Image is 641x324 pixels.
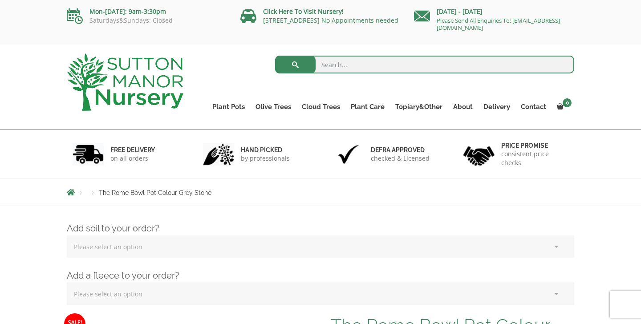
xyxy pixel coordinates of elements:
[60,269,581,283] h4: Add a fleece to your order?
[203,143,234,166] img: 2.jpg
[67,6,227,17] p: Mon-[DATE]: 9am-3:30pm
[501,150,569,167] p: consistent price checks
[333,143,364,166] img: 3.jpg
[207,101,250,113] a: Plant Pots
[448,101,478,113] a: About
[60,222,581,235] h4: Add soil to your order?
[73,143,104,166] img: 1.jpg
[552,101,574,113] a: 0
[463,141,495,168] img: 4.jpg
[67,189,574,196] nav: Breadcrumbs
[501,142,569,150] h6: Price promise
[371,146,430,154] h6: Defra approved
[67,53,183,111] img: logo
[414,6,574,17] p: [DATE] - [DATE]
[371,154,430,163] p: checked & Licensed
[263,16,398,24] a: [STREET_ADDRESS] No Appointments needed
[110,154,155,163] p: on all orders
[250,101,296,113] a: Olive Trees
[110,146,155,154] h6: FREE DELIVERY
[515,101,552,113] a: Contact
[563,98,572,107] span: 0
[67,17,227,24] p: Saturdays&Sundays: Closed
[296,101,345,113] a: Cloud Trees
[275,56,575,73] input: Search...
[345,101,390,113] a: Plant Care
[263,7,344,16] a: Click Here To Visit Nursery!
[478,101,515,113] a: Delivery
[437,16,560,32] a: Please Send All Enquiries To: [EMAIL_ADDRESS][DOMAIN_NAME]
[99,189,211,196] span: The Rome Bowl Pot Colour Grey Stone
[241,154,290,163] p: by professionals
[390,101,448,113] a: Topiary&Other
[241,146,290,154] h6: hand picked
